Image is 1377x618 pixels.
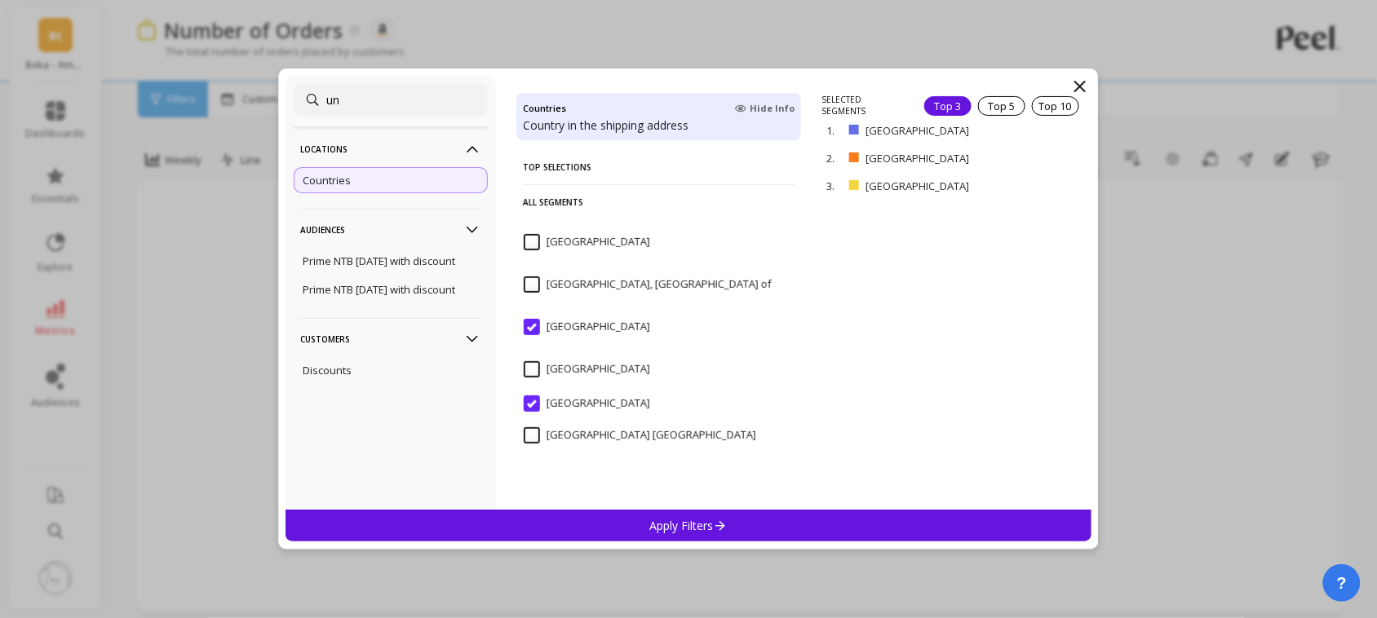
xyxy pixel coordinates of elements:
[524,276,772,293] span: Tanzania, United Republic of
[524,234,650,250] span: Hungary
[523,99,566,117] h4: Countries
[1032,96,1079,116] div: Top 10
[303,254,455,268] p: Prime NTB [DATE] with discount
[523,150,795,184] p: Top Selections
[866,179,1025,193] p: [GEOGRAPHIC_DATA]
[300,128,481,170] p: Locations
[821,94,904,117] p: SELECTED SEGMENTS
[524,395,650,412] span: United States
[826,123,843,138] p: 1.
[523,184,795,219] p: All Segments
[735,102,795,115] span: Hide Info
[1337,572,1347,594] span: ?
[303,173,351,188] p: Countries
[866,123,1025,138] p: [GEOGRAPHIC_DATA]
[303,363,352,377] p: Discounts
[924,96,972,116] div: Top 3
[826,179,843,193] p: 3.
[826,151,843,166] p: 2.
[294,83,488,116] input: Search Segments
[300,209,481,250] p: Audiences
[650,518,728,533] p: Apply Filters
[300,318,481,360] p: Customers
[866,151,1025,166] p: [GEOGRAPHIC_DATA]
[303,282,455,297] p: Prime NTB [DATE] with discount
[978,96,1025,116] div: Top 5
[524,427,756,444] span: United States Minor Outlying Islands
[524,361,650,377] span: United Kingdom
[523,117,795,134] p: Country in the shipping address
[524,319,650,335] span: United Arab Emirates
[1323,564,1361,602] button: ?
